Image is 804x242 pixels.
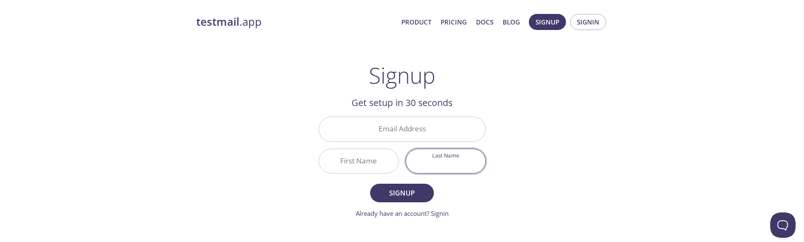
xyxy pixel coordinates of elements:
h1: Signup [369,63,436,88]
a: Pricing [441,16,467,27]
strong: testmail [196,14,239,29]
a: Docs [476,16,493,27]
a: Blog [503,16,520,27]
button: Signin [570,14,606,30]
span: Signin [577,16,599,27]
iframe: Help Scout Beacon - Open [770,212,796,238]
a: testmail.app [196,15,395,29]
span: Signup [379,187,424,199]
span: Signup [536,16,559,27]
h2: Get setup in 30 seconds [319,95,486,110]
button: Signup [370,184,433,202]
button: Signup [529,14,566,30]
a: Already have an account? Signin [356,209,449,218]
a: Product [401,16,431,27]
